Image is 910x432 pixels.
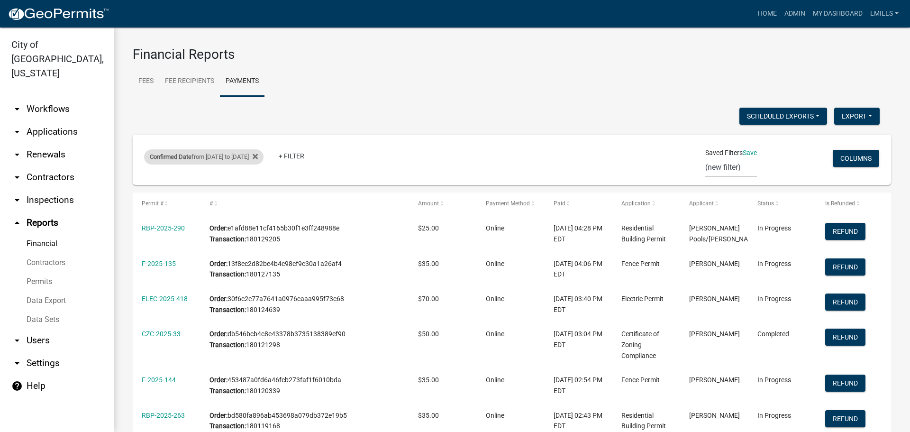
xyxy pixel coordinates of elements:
a: Admin [781,5,809,23]
span: Saved Filters [705,148,743,158]
span: Application [621,200,651,207]
b: Transaction: [209,270,246,278]
span: Fredrick Cleveland [689,330,740,338]
b: Transaction: [209,387,246,395]
span: Permit # [142,200,164,207]
button: Refund [825,223,865,240]
span: In Progress [757,412,791,419]
a: RBP-2025-263 [142,412,185,419]
span: David Lavigne [689,376,740,384]
a: Fee Recipients [159,66,220,97]
wm-modal-confirm: Refund Payment [825,334,865,341]
span: Residential Building Permit [621,412,666,430]
b: Order: [209,376,227,384]
span: In Progress [757,224,791,232]
i: arrow_drop_down [11,194,23,206]
a: CZC-2025-33 [142,330,181,338]
span: Fence Permit [621,260,660,267]
span: Is Refunded [825,200,855,207]
wm-modal-confirm: Refund Payment [825,380,865,387]
a: Save [743,149,757,156]
b: Order: [209,330,227,338]
wm-modal-confirm: Refund Payment [825,299,865,306]
i: arrow_drop_down [11,126,23,138]
a: + Filter [271,147,312,165]
span: $70.00 [418,295,439,303]
b: Order: [209,412,227,419]
span: Status [757,200,774,207]
span: In Progress [757,260,791,267]
b: Transaction: [209,341,246,349]
wm-modal-confirm: Refund Payment [825,415,865,423]
i: arrow_drop_down [11,103,23,115]
button: Refund [825,258,865,276]
span: Payment Method [486,200,530,207]
div: [DATE] 03:04 PM EDT [554,329,603,350]
button: Refund [825,294,865,311]
i: arrow_drop_down [11,358,23,369]
wm-modal-confirm: Refund Payment [825,264,865,271]
datatable-header-cell: Amount [409,193,476,215]
span: Certificate of Zoning Compliance [621,330,659,359]
datatable-header-cell: Paid [545,193,612,215]
div: [DATE] 02:43 PM EDT [554,410,603,432]
i: arrow_drop_up [11,217,23,229]
button: Scheduled Exports [739,108,827,125]
span: Paid [554,200,565,207]
span: Online [486,295,504,303]
span: $25.00 [418,224,439,232]
i: arrow_drop_down [11,172,23,183]
div: [DATE] 02:54 PM EDT [554,375,603,396]
div: [DATE] 03:40 PM EDT [554,294,603,315]
button: Export [834,108,880,125]
div: 30f6c2e77a7641a0976caaa995f73c68 180124639 [209,294,400,315]
button: Refund [825,410,865,427]
a: My Dashboard [809,5,866,23]
a: ELEC-2025-418 [142,295,188,303]
span: $35.00 [418,260,439,267]
span: Keith Baisch [689,260,740,267]
div: [DATE] 04:28 PM EDT [554,223,603,245]
div: 13f8ec2d82be4b4c98cf9c30a1a26af4 180127135 [209,258,400,280]
a: Home [754,5,781,23]
span: Completed [757,330,789,338]
span: Fence Permit [621,376,660,384]
datatable-header-cell: Permit # [133,193,200,215]
span: Electric Permit [621,295,664,303]
a: lmills [866,5,902,23]
button: Columns [833,150,879,167]
div: bd580fa896ab453698a079db372e19b5 180119168 [209,410,400,432]
datatable-header-cell: Payment Method [477,193,545,215]
b: Transaction: [209,235,246,243]
div: from [DATE] to [DATE] [144,149,264,165]
a: RBP-2025-290 [142,224,185,232]
i: arrow_drop_down [11,335,23,346]
b: Transaction: [209,306,246,313]
datatable-header-cell: # [200,193,409,215]
span: $50.00 [418,330,439,338]
datatable-header-cell: Applicant [680,193,748,215]
span: $35.00 [418,412,439,419]
span: In Progress [757,295,791,303]
b: Order: [209,295,227,303]
span: Online [486,260,504,267]
b: Order: [209,260,227,267]
span: Brummett Pools/Jennifer Brummett [689,224,759,243]
b: Transaction: [209,422,246,430]
button: Refund [825,329,865,346]
b: Order: [209,224,227,232]
button: Refund [825,375,865,392]
div: [DATE] 04:06 PM EDT [554,258,603,280]
a: Payments [220,66,264,97]
div: db546bcb4c8e43378b3735138389ef90 180121298 [209,329,400,350]
span: Applicant [689,200,714,207]
span: Online [486,376,504,384]
i: arrow_drop_down [11,149,23,160]
span: Confirmed Date [150,153,191,160]
a: F-2025-135 [142,260,176,267]
span: Residential Building Permit [621,224,666,243]
datatable-header-cell: Is Refunded [816,193,884,215]
span: Online [486,224,504,232]
span: # [209,200,213,207]
h3: Financial Reports [133,46,891,63]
